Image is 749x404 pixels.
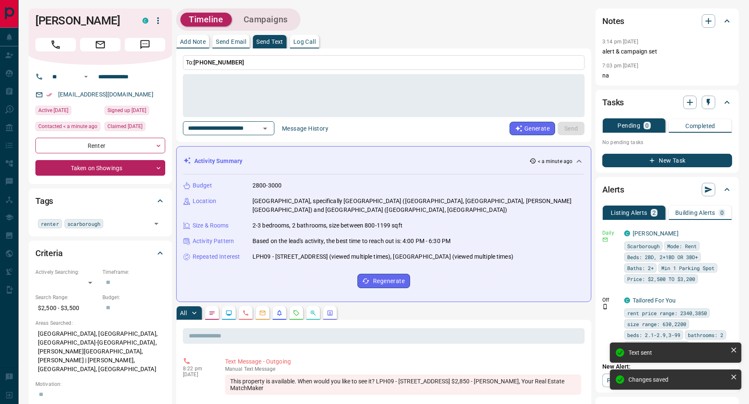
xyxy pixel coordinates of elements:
[602,71,732,80] p: na
[252,181,282,190] p: 2800-3000
[602,179,732,200] div: Alerts
[80,38,121,51] span: Email
[225,375,581,395] div: This property is available. When would you like to see it? LPH09 - [STREET_ADDRESS] $2,850 - [PER...
[538,158,573,165] p: < a minute ago
[35,380,165,388] p: Motivation:
[107,122,142,131] span: Claimed [DATE]
[125,38,165,51] span: Message
[225,366,243,372] span: manual
[35,138,165,153] div: Renter
[627,264,654,272] span: Baths: 2+
[602,237,608,243] svg: Email
[102,268,165,276] p: Timeframe:
[276,310,283,316] svg: Listing Alerts
[645,123,649,128] p: 0
[633,297,676,304] a: Tailored For You
[627,253,698,261] span: Beds: 2BD, 2+1BD OR 3BD+
[193,59,244,66] span: [PHONE_NUMBER]
[216,39,246,45] p: Send Email
[293,39,316,45] p: Log Call
[225,366,581,372] p: Text Message
[602,296,619,304] p: Off
[226,310,232,316] svg: Lead Browsing Activity
[602,11,732,31] div: Notes
[602,63,638,69] p: 7:03 pm [DATE]
[618,123,641,128] p: Pending
[252,237,451,246] p: Based on the lead's activity, the best time to reach out is: 4:00 PM - 6:30 PM
[46,92,52,98] svg: Email Verified
[183,366,212,372] p: 8:22 pm
[720,210,724,216] p: 0
[193,181,212,190] p: Budget
[252,252,513,261] p: LPH09 - [STREET_ADDRESS] (viewed multiple times), [GEOGRAPHIC_DATA] (viewed multiple times)
[180,39,206,45] p: Add Note
[602,39,638,45] p: 3:14 pm [DATE]
[628,349,727,356] div: Text sent
[627,309,707,317] span: rent price range: 2340,3850
[102,294,165,301] p: Budget:
[628,376,727,383] div: Changes saved
[81,72,91,82] button: Open
[58,91,153,98] a: [EMAIL_ADDRESS][DOMAIN_NAME]
[627,331,680,339] span: beds: 2.1-2.9,3-99
[627,320,686,328] span: size range: 630,2200
[633,230,679,237] a: [PERSON_NAME]
[209,310,215,316] svg: Notes
[35,106,100,118] div: Fri Aug 15 2025
[41,219,59,228] span: renter
[602,374,646,387] a: Property
[688,331,723,339] span: bathrooms: 2
[602,229,619,237] p: Daily
[602,92,732,112] div: Tasks
[252,197,584,214] p: [GEOGRAPHIC_DATA], specifically [GEOGRAPHIC_DATA] ([GEOGRAPHIC_DATA], [GEOGRAPHIC_DATA], [PERSON_...
[193,197,216,206] p: Location
[661,264,714,272] span: Min 1 Parking Spot
[310,310,317,316] svg: Opportunities
[602,47,732,56] p: alert & campaign set
[256,39,283,45] p: Send Text
[194,157,242,166] p: Activity Summary
[193,221,229,230] p: Size & Rooms
[252,221,403,230] p: 2-3 bedrooms, 2 bathrooms, size between 800-1199 sqft
[35,327,165,376] p: [GEOGRAPHIC_DATA], [GEOGRAPHIC_DATA], [GEOGRAPHIC_DATA]-[GEOGRAPHIC_DATA], [PERSON_NAME][GEOGRAPH...
[327,310,333,316] svg: Agent Actions
[150,218,162,230] button: Open
[277,122,333,135] button: Message History
[652,210,656,216] p: 2
[602,304,608,310] svg: Push Notification Only
[627,242,660,250] span: Scarborough
[602,183,624,196] h2: Alerts
[624,297,630,303] div: condos.ca
[35,160,165,176] div: Taken on Showings
[627,275,695,283] span: Price: $2,500 TO $3,200
[293,310,300,316] svg: Requests
[183,153,584,169] div: Activity Summary< a minute ago
[259,310,266,316] svg: Emails
[35,14,130,27] h1: [PERSON_NAME]
[38,122,97,131] span: Contacted < a minute ago
[35,246,63,260] h2: Criteria
[107,106,146,115] span: Signed up [DATE]
[611,210,647,216] p: Listing Alerts
[242,310,249,316] svg: Calls
[602,14,624,28] h2: Notes
[259,123,271,134] button: Open
[35,122,100,134] div: Sat Aug 16 2025
[142,18,148,24] div: condos.ca
[183,372,212,377] p: [DATE]
[180,13,232,27] button: Timeline
[510,122,555,135] button: Generate
[225,357,581,366] p: Text Message - Outgoing
[35,301,98,315] p: $2,500 - $3,500
[685,123,715,129] p: Completed
[602,362,732,371] p: New Alert:
[602,154,732,167] button: New Task
[35,268,98,276] p: Actively Searching:
[235,13,296,27] button: Campaigns
[357,274,410,288] button: Regenerate
[602,136,732,149] p: No pending tasks
[675,210,715,216] p: Building Alerts
[35,38,76,51] span: Call
[35,294,98,301] p: Search Range:
[35,319,165,327] p: Areas Searched:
